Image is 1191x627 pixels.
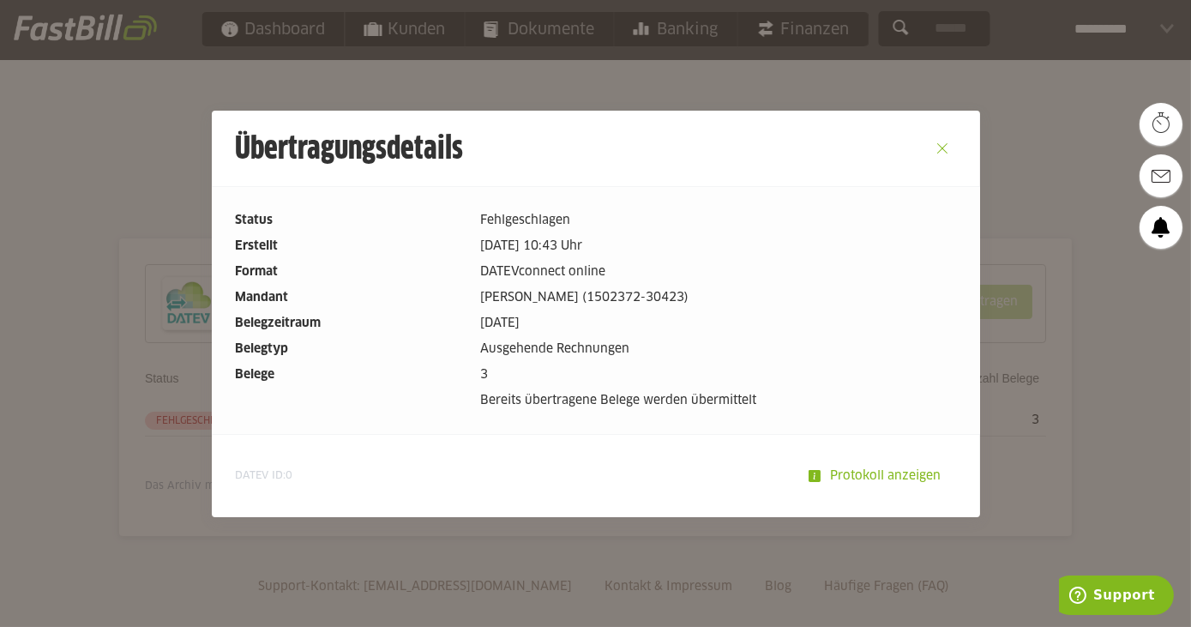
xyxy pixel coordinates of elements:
dd: Fehlgeschlagen [480,211,956,230]
dt: Format [236,262,466,281]
dt: Mandant [236,288,466,307]
span: 0 [286,471,293,481]
iframe: Öffnet ein Widget, in dem Sie weitere Informationen finden [1059,576,1174,618]
dt: Belegzeitraum [236,314,466,333]
sl-button: Protokoll anzeigen [797,459,956,493]
dd: [DATE] [480,314,956,333]
span: DATEV ID: [236,469,293,483]
dt: Belege [236,365,466,384]
dd: DATEVconnect online [480,262,956,281]
dd: [DATE] 10:43 Uhr [480,237,956,256]
dt: Erstellt [236,237,466,256]
dd: Ausgehende Rechnungen [480,340,956,359]
dd: Bereits übertragene Belege werden übermittelt [480,391,956,410]
dd: [PERSON_NAME] (1502372-30423) [480,288,956,307]
dt: Belegtyp [236,340,466,359]
dt: Status [236,211,466,230]
dd: 3 [480,365,956,384]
